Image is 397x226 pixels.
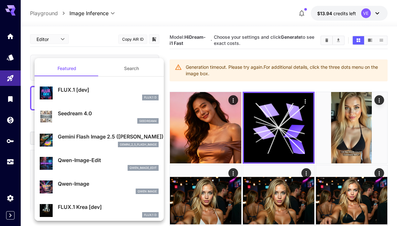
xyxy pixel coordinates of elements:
[40,107,159,127] div: Seedream 4.0seedream4
[138,189,157,194] p: Qwen Image
[130,166,157,170] p: qwen_image_edit
[40,130,159,150] div: Gemini Flash Image 2.5 ([PERSON_NAME])gemini_2_5_flash_image
[139,119,157,123] p: seedream4
[58,180,159,188] p: Qwen-Image
[144,95,157,100] p: FLUX.1 D
[120,142,157,147] p: gemini_2_5_flash_image
[99,61,164,76] button: Search
[40,83,159,103] div: FLUX.1 [dev]FLUX.1 D
[40,154,159,173] div: Qwen-Image-Editqwen_image_edit
[58,133,159,140] p: Gemini Flash Image 2.5 ([PERSON_NAME])
[35,61,99,76] button: Featured
[58,156,159,164] p: Qwen-Image-Edit
[144,213,157,217] p: FLUX.1 D
[40,177,159,197] div: Qwen-ImageQwen Image
[58,203,159,211] p: FLUX.1 Krea [dev]
[58,109,159,117] p: Seedream 4.0
[40,200,159,220] div: FLUX.1 Krea [dev]FLUX.1 D
[58,86,159,94] p: FLUX.1 [dev]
